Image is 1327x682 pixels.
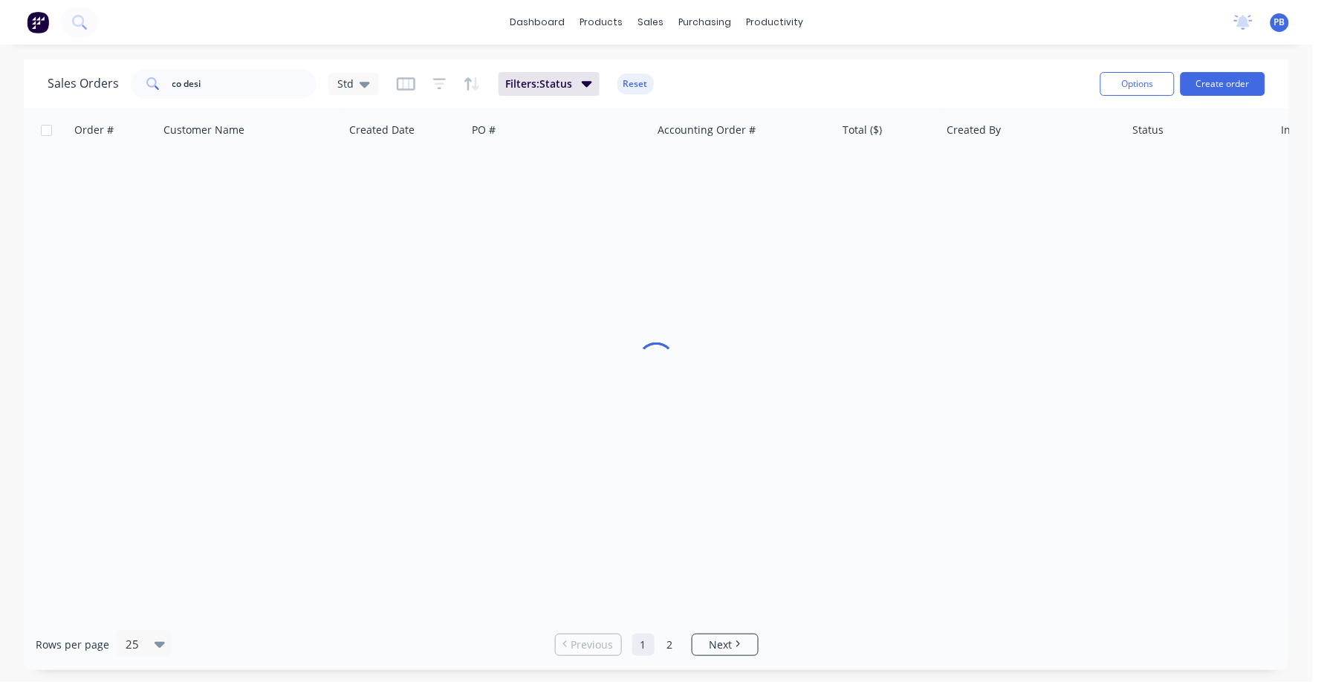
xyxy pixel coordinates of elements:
[506,77,573,91] span: Filters: Status
[1133,123,1164,137] div: Status
[947,123,1002,137] div: Created By
[27,11,49,33] img: Factory
[48,77,119,91] h1: Sales Orders
[710,637,733,652] span: Next
[549,634,765,656] ul: Pagination
[163,123,244,137] div: Customer Name
[337,76,354,91] span: Std
[172,69,317,99] input: Search...
[1274,16,1285,29] span: PB
[572,11,630,33] div: products
[472,123,496,137] div: PO #
[36,637,109,652] span: Rows per page
[499,72,600,96] button: Filters:Status
[692,637,758,652] a: Next page
[658,123,756,137] div: Accounting Order #
[617,74,654,94] button: Reset
[502,11,572,33] a: dashboard
[74,123,114,137] div: Order #
[556,637,621,652] a: Previous page
[739,11,811,33] div: productivity
[349,123,415,137] div: Created Date
[843,123,883,137] div: Total ($)
[1100,72,1175,96] button: Options
[632,634,655,656] a: Page 1 is your current page
[659,634,681,656] a: Page 2
[671,11,739,33] div: purchasing
[630,11,671,33] div: sales
[571,637,613,652] span: Previous
[1181,72,1265,96] button: Create order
